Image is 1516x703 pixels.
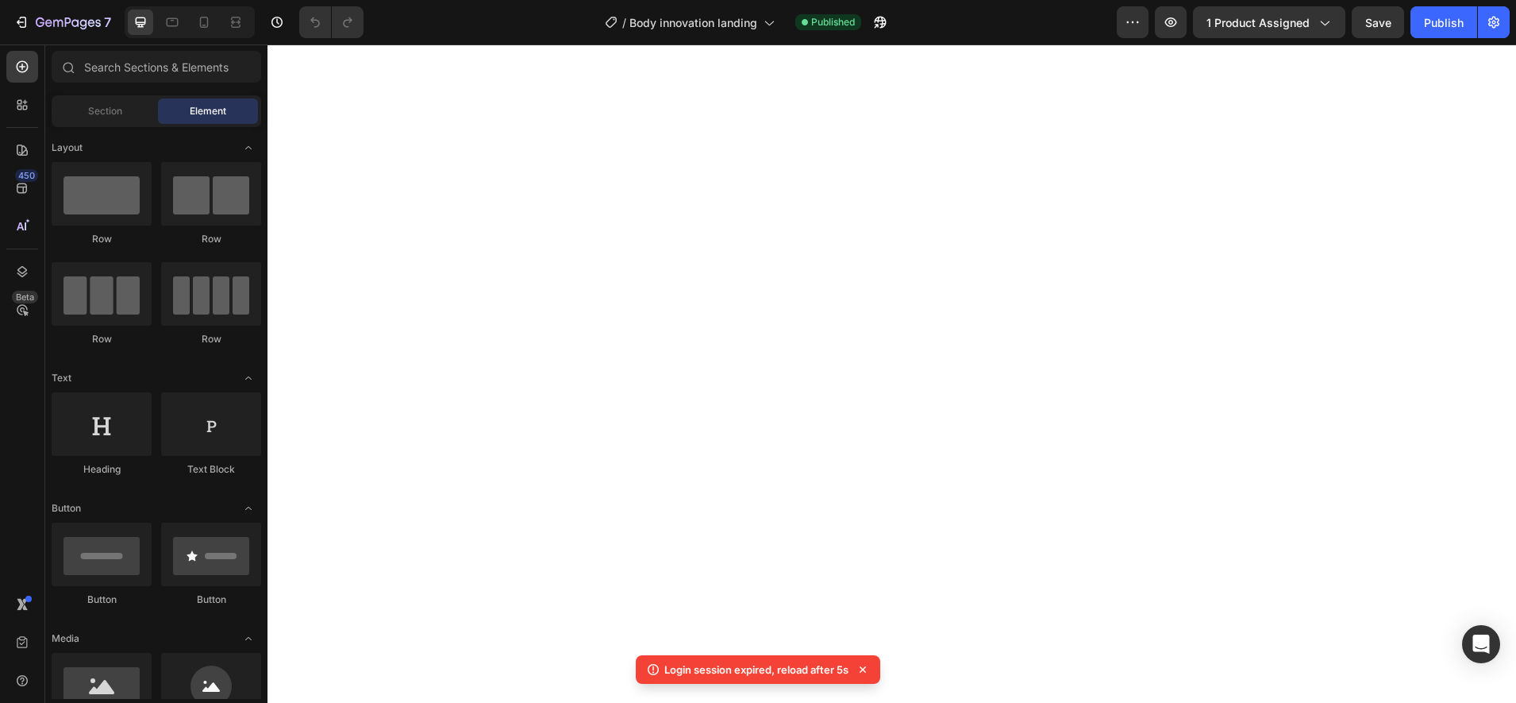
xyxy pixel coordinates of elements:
[190,104,226,118] span: Element
[664,662,848,678] p: Login session expired, reload after 5s
[622,14,626,31] span: /
[236,626,261,651] span: Toggle open
[52,632,79,646] span: Media
[52,141,83,155] span: Layout
[161,332,261,346] div: Row
[52,462,152,477] div: Heading
[161,462,261,477] div: Text Block
[52,332,152,346] div: Row
[161,593,261,607] div: Button
[1424,14,1464,31] div: Publish
[236,365,261,391] span: Toggle open
[811,15,855,29] span: Published
[12,291,38,303] div: Beta
[15,169,38,182] div: 450
[236,496,261,521] span: Toggle open
[52,501,81,516] span: Button
[267,44,1516,703] iframe: Design area
[299,6,364,38] div: Undo/Redo
[1462,625,1500,663] div: Open Intercom Messenger
[88,104,122,118] span: Section
[6,6,118,38] button: 7
[52,232,152,246] div: Row
[161,232,261,246] div: Row
[1206,14,1310,31] span: 1 product assigned
[629,14,757,31] span: Body innovation landing
[1352,6,1404,38] button: Save
[1365,16,1391,29] span: Save
[52,371,71,385] span: Text
[1193,6,1345,38] button: 1 product assigned
[236,135,261,160] span: Toggle open
[52,51,261,83] input: Search Sections & Elements
[1410,6,1477,38] button: Publish
[104,13,111,32] p: 7
[52,593,152,607] div: Button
